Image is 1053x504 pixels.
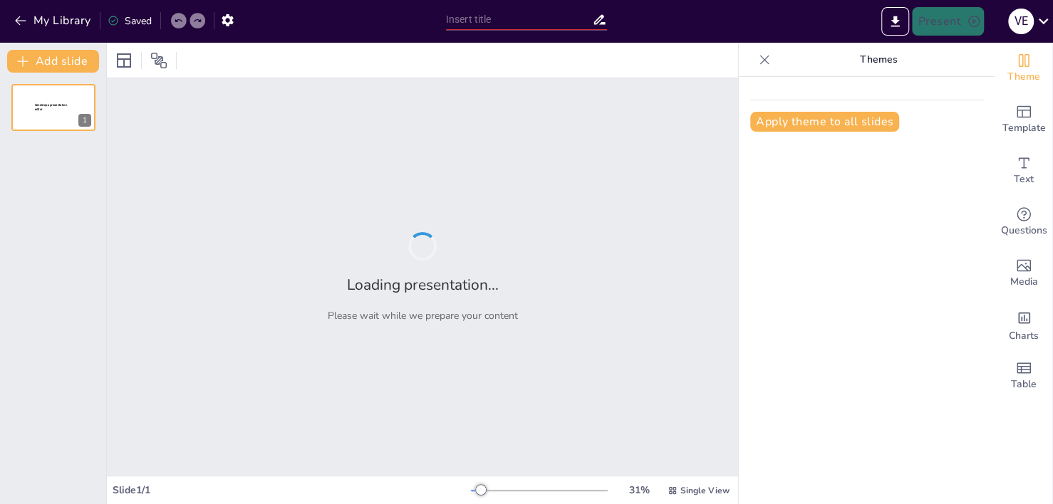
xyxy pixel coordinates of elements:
div: Saved [108,14,152,28]
div: Layout [113,49,135,72]
p: Themes [776,43,981,77]
div: Add charts and graphs [995,299,1052,350]
span: Theme [1007,69,1040,85]
h2: Loading presentation... [347,275,499,295]
span: Text [1014,172,1034,187]
button: Apply theme to all slides [750,112,899,132]
button: Add slide [7,50,99,73]
button: My Library [11,9,97,32]
div: Add a table [995,350,1052,401]
div: Add text boxes [995,145,1052,196]
span: Media [1010,274,1038,290]
button: Export to PowerPoint [881,7,909,36]
input: Insert title [446,9,592,30]
span: Questions [1001,223,1047,238]
span: Table [1011,377,1037,392]
div: 31 % [622,483,656,497]
span: Charts [1009,328,1039,344]
span: Single View [680,485,730,496]
div: Slide 1 / 1 [113,483,471,497]
span: Position [150,52,167,69]
div: Add ready made slides [995,94,1052,145]
div: Add images, graphics, shapes or video [995,248,1052,299]
div: V E [1008,9,1034,34]
div: 1 [11,84,95,131]
button: Present [912,7,983,36]
span: Sendsteps presentation editor [35,103,67,111]
div: 1 [78,114,91,127]
div: Change the overall theme [995,43,1052,94]
span: Template [1002,120,1046,136]
button: V E [1008,7,1034,36]
p: Please wait while we prepare your content [328,309,518,322]
div: Get real-time input from your audience [995,196,1052,248]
